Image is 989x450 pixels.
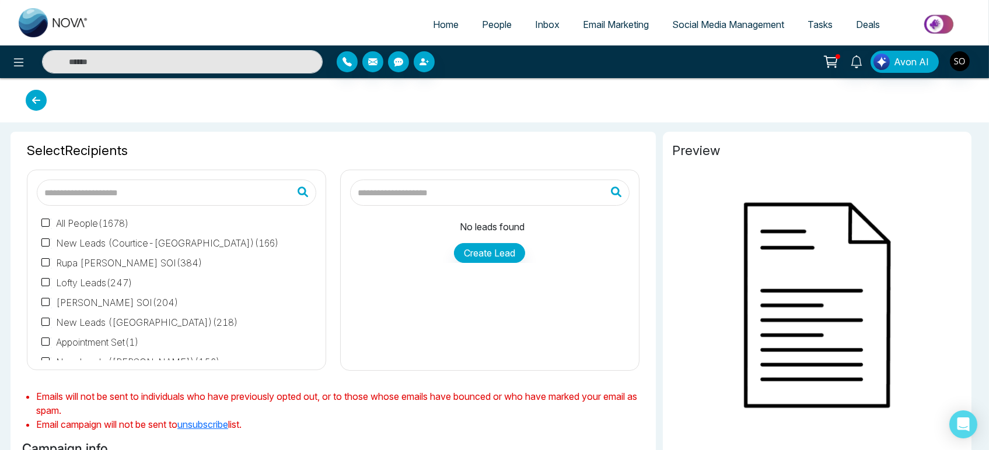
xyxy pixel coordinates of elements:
[433,19,459,30] span: Home
[41,298,52,308] input: [PERSON_NAME] SOI(204)
[894,55,929,69] span: Avon AI
[672,141,962,160] span: Preview
[844,13,892,36] a: Deals
[808,19,833,30] span: Tasks
[856,19,880,30] span: Deals
[19,8,89,37] img: Nova CRM Logo
[535,19,560,30] span: Inbox
[523,13,571,36] a: Inbox
[583,19,649,30] span: Email Marketing
[661,13,796,36] a: Social Media Management
[27,141,639,160] span: Select Recipients
[41,219,52,229] input: All People(1678)
[796,13,844,36] a: Tasks
[482,19,512,30] span: People
[41,278,52,289] input: Lofty Leads(247)
[41,318,52,328] input: New Leads ([GEOGRAPHIC_DATA])(218)
[41,258,52,269] input: Rupa [PERSON_NAME] SOI(384)
[41,238,52,249] input: New Leads (Courtice-[GEOGRAPHIC_DATA])(166)
[897,11,982,37] img: Market-place.gif
[41,216,129,230] label: All People ( 1678 )
[36,389,649,417] li: Emails will not be sent to individuals who have previously opted out, or to those whose emails ha...
[41,355,220,369] label: New Leads ([PERSON_NAME]) ( 156 )
[41,335,139,349] label: Appointment Set ( 1 )
[41,256,202,270] label: Rupa [PERSON_NAME] SOI ( 384 )
[41,296,179,310] label: [PERSON_NAME] SOI ( 204 )
[41,315,238,329] label: New Leads ([GEOGRAPHIC_DATA]) ( 218 )
[571,13,661,36] a: Email Marketing
[355,220,630,234] p: No leads found
[41,236,279,250] label: New Leads (Courtice-[GEOGRAPHIC_DATA]) ( 166 )
[41,276,132,290] label: Lofty Leads ( 247 )
[36,417,649,431] li: Email campaign will not be sent to list.
[950,51,970,71] img: User Avatar
[454,243,525,263] button: Create Lead
[672,19,784,30] span: Social Media Management
[41,357,52,368] input: New Leads ([PERSON_NAME])(156)
[41,337,52,348] input: Appointment Set(1)
[871,51,939,73] button: Avon AI
[873,54,890,70] img: Lead Flow
[421,13,470,36] a: Home
[177,419,228,430] a: unsubscribe
[470,13,523,36] a: People
[672,160,962,450] img: novacrm
[949,410,977,438] div: Open Intercom Messenger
